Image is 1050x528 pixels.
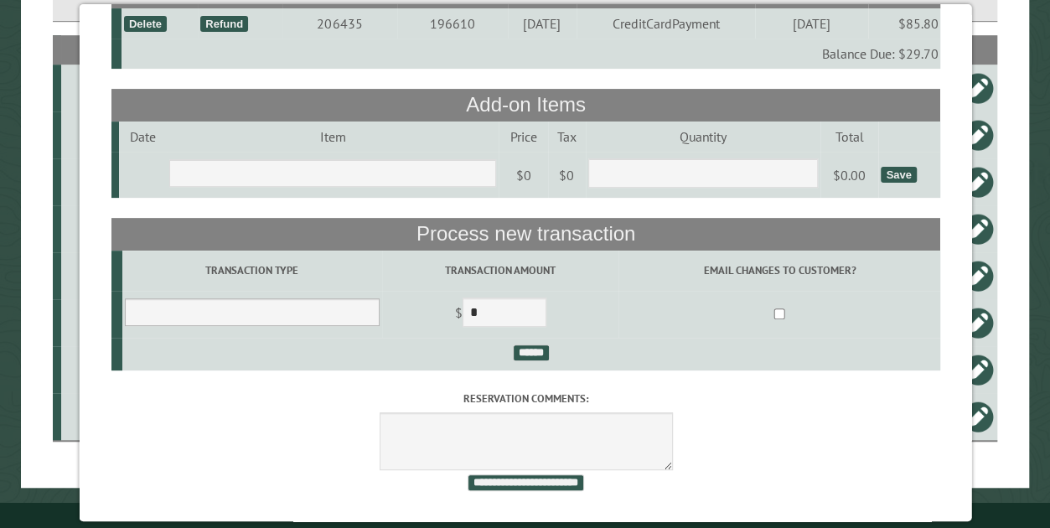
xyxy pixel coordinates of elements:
[111,218,940,250] th: Process new transaction
[621,262,938,278] label: Email changes to customer?
[123,16,166,32] div: Delete
[111,391,940,406] label: Reservation comments:
[199,16,247,32] div: Refund
[880,167,915,183] div: Save
[867,8,940,39] td: $85.80
[281,8,396,39] td: 206435
[111,89,940,121] th: Add-on Items
[61,35,207,65] th: Site
[507,8,576,39] td: [DATE]
[498,152,546,199] td: $0
[381,291,618,338] td: $
[121,39,940,69] td: Balance Due: $29.70
[68,220,204,237] div: 12
[68,127,204,143] div: 17
[124,262,379,278] label: Transaction Type
[547,152,585,199] td: $0
[585,122,820,152] td: Quantity
[547,122,585,152] td: Tax
[68,173,204,190] div: 21
[68,267,204,284] div: Quartz Inn
[68,314,204,331] div: 4
[576,8,755,39] td: CreditCardPayment
[68,361,204,378] div: 15
[384,262,615,278] label: Transaction Amount
[118,122,166,152] td: Date
[820,122,877,152] td: Total
[68,80,204,96] div: 16
[498,122,546,152] td: Price
[166,122,498,152] td: Item
[820,152,877,199] td: $0.00
[68,408,204,425] div: 14
[396,8,506,39] td: 196610
[754,8,867,39] td: [DATE]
